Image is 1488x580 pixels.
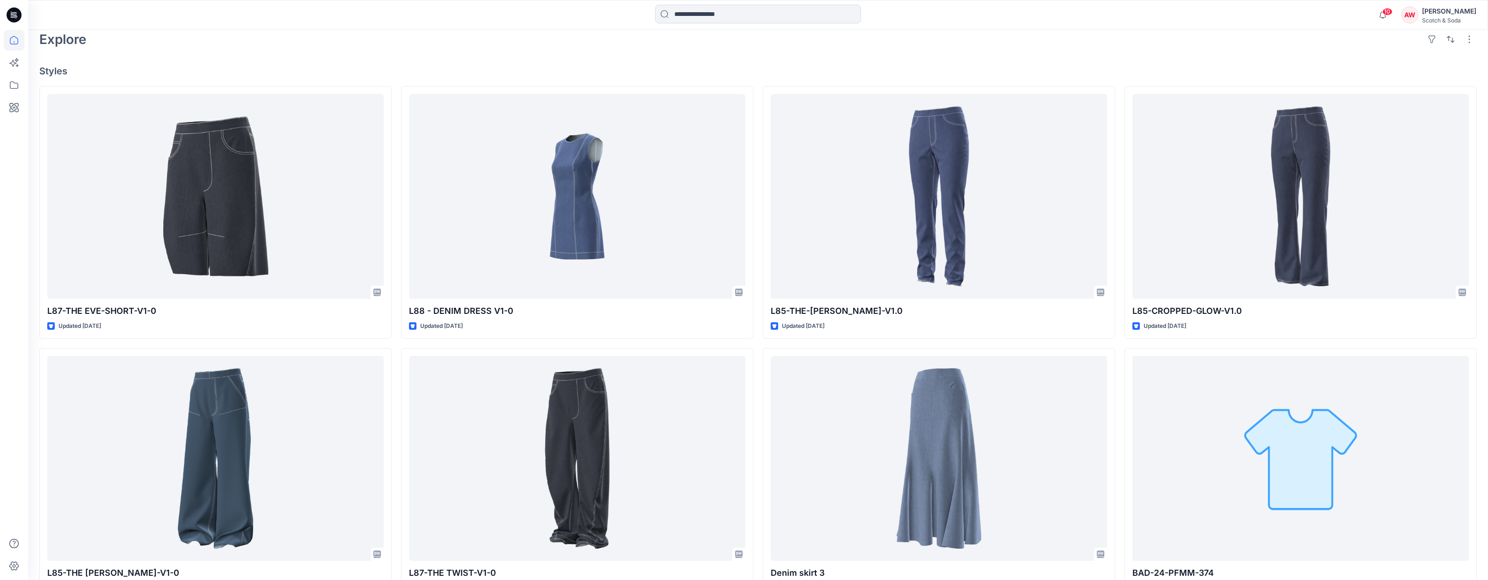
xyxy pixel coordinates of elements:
h2: Explore [39,32,87,47]
p: Updated [DATE] [1144,321,1186,331]
p: Updated [DATE] [58,321,101,331]
a: BAD-24-PFMM-374 [1132,356,1469,561]
p: Updated [DATE] [420,321,463,331]
a: L85-THE LYLA-V1-0 [47,356,384,561]
a: Denim skirt 3 [771,356,1107,561]
p: L85-CROPPED-GLOW-V1.0 [1132,304,1469,318]
p: L87-THE TWIST-V1-0 [409,566,745,580]
span: 10 [1382,8,1393,15]
a: L87-THE EVE-SHORT-V1-0 [47,94,384,299]
a: L88 - DENIM DRESS V1-0 [409,94,745,299]
p: L85-THE [PERSON_NAME]-V1-0 [47,566,384,580]
p: L88 - DENIM DRESS V1-0 [409,304,745,318]
p: L85-THE-[PERSON_NAME]-V1.0 [771,304,1107,318]
p: Denim skirt 3 [771,566,1107,580]
a: L85-THE-MAGGIE-V1.0 [771,94,1107,299]
p: L87-THE EVE-SHORT-V1-0 [47,304,384,318]
a: L85-CROPPED-GLOW-V1.0 [1132,94,1469,299]
div: Scotch & Soda [1422,17,1476,24]
p: Updated [DATE] [782,321,824,331]
div: [PERSON_NAME] [1422,6,1476,17]
a: L87-THE TWIST-V1-0 [409,356,745,561]
h4: Styles [39,65,1477,77]
p: BAD-24-PFMM-374 [1132,566,1469,580]
div: AW [1401,7,1418,23]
